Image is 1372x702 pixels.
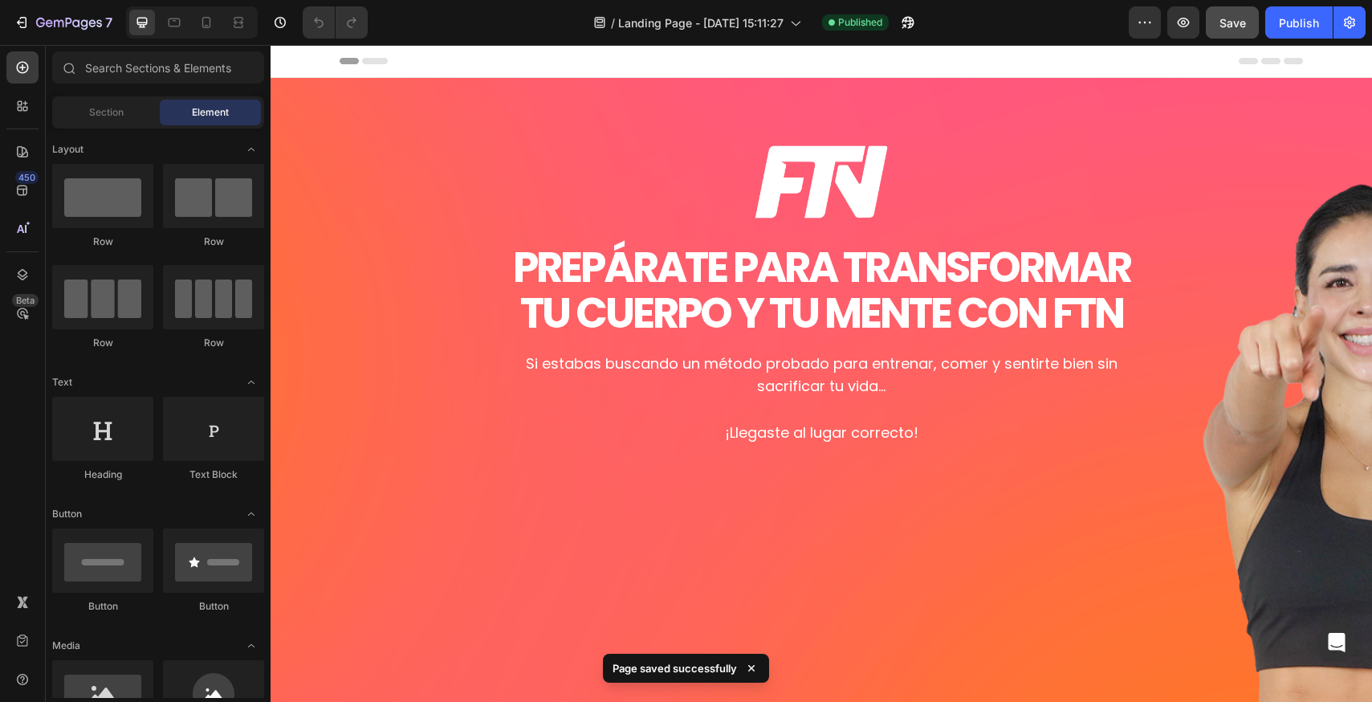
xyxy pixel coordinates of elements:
[1206,6,1259,39] button: Save
[303,6,368,39] div: Undo/Redo
[52,336,153,350] div: Row
[52,639,80,653] span: Media
[238,137,264,162] span: Toggle open
[105,13,112,32] p: 7
[52,599,153,614] div: Button
[238,501,264,527] span: Toggle open
[52,51,264,84] input: Search Sections & Elements
[613,660,737,676] p: Page saved successfully
[238,369,264,395] span: Toggle open
[1219,16,1246,30] span: Save
[238,633,264,659] span: Toggle open
[1279,14,1319,31] div: Publish
[271,45,1372,702] iframe: Design area
[163,467,264,482] div: Text Block
[192,105,229,120] span: Element
[52,507,82,521] span: Button
[163,235,264,249] div: Row
[326,424,776,677] iframe: Video FTN
[52,142,83,157] span: Layout
[618,14,784,31] span: Landing Page - [DATE] 15:11:27
[12,294,39,307] div: Beta
[611,14,615,31] span: /
[6,6,120,39] button: 7
[230,199,872,291] h1: PREPÁRATE PARA TRANSFORMAR TU CUERPO Y TU MENTE CON FTN
[52,375,72,390] span: Text
[15,171,39,184] div: 450
[1317,623,1356,662] div: Open Intercom Messenger
[163,599,264,614] div: Button
[838,15,882,30] span: Published
[1265,6,1333,39] button: Publish
[52,467,153,482] div: Heading
[52,235,153,249] div: Row
[163,336,264,350] div: Row
[478,91,623,183] img: Logo FTN
[230,308,872,400] p: Si estabas buscando un método probado para entrenar, comer y sentirte bien sin sacrificar tu vida...
[89,105,124,120] span: Section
